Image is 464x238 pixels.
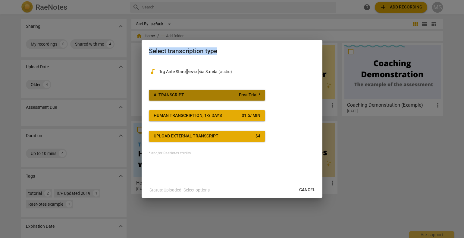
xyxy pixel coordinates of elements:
span: Free Trial * [239,92,260,98]
p: Trg Ante Starc╠îevic╠üa 3.m4a(audio) [159,69,315,75]
button: AI TranscriptFree Trial * [149,90,265,101]
button: Human transcription, 1-3 days$1.5/ min [149,110,265,121]
span: audiotrack [149,68,156,75]
h2: Select transcription type [149,47,315,55]
button: Cancel [294,185,320,195]
div: Upload external transcript [154,133,218,139]
p: Status: Uploaded. Select options [149,187,210,193]
div: $ 1.5 / min [242,113,260,119]
div: $ 4 [256,133,260,139]
button: Upload external transcript$4 [149,131,265,142]
div: * and/or RaeNotes credits [149,151,315,156]
div: AI Transcript [154,92,184,98]
div: Human transcription, 1-3 days [154,113,222,119]
span: Cancel [299,187,315,193]
span: ( audio ) [218,69,232,74]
